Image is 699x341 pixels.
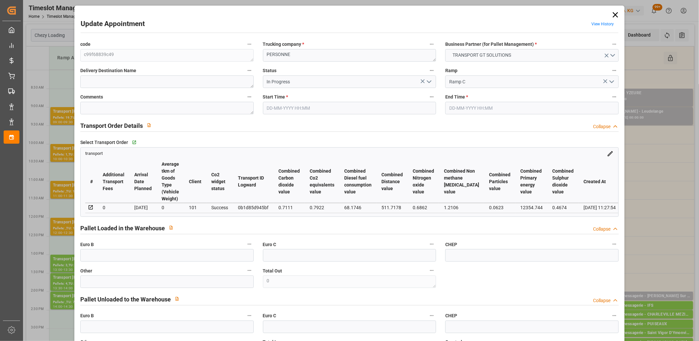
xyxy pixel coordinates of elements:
[449,52,514,59] span: TRANSPORT GT SOLUTIONS
[548,160,579,203] th: Combined Sulphur dioxide value
[607,77,616,87] button: open menu
[245,40,254,48] button: code
[584,204,616,212] div: [DATE] 11:27:54
[85,151,103,156] a: transport
[80,139,128,146] span: Select Transport Order
[424,77,434,87] button: open menu
[445,49,619,62] button: open menu
[273,160,305,203] th: Combined Carbon dioxide value
[553,204,574,212] div: 0.4674
[233,160,273,203] th: Transport ID Logward
[171,293,183,305] button: View description
[80,67,136,74] span: Delivery Destination Name
[444,204,479,212] div: 1.2106
[427,40,436,48] button: Trucking company *
[427,266,436,275] button: Total Out
[610,240,619,248] button: CHEP
[445,41,537,48] span: Business Partner (for Pallet Management)
[80,312,94,319] span: Euro B
[413,204,434,212] div: 0.6862
[310,204,334,212] div: 0.7922
[245,240,254,248] button: Euro B
[206,160,233,203] th: Co2 widget status
[162,204,179,212] div: 0
[427,93,436,101] button: Start Time *
[245,266,254,275] button: Other
[278,204,300,212] div: 0.7111
[610,40,619,48] button: Business Partner (for Pallet Management) *
[515,160,548,203] th: Combined Primary energy value
[165,221,177,234] button: View description
[103,204,124,212] div: 0
[143,119,155,131] button: View description
[80,94,103,100] span: Comments
[445,312,457,319] span: CHEP
[381,204,403,212] div: 511.7178
[80,295,171,304] h2: Pallet Unloaded to the Warehouse
[263,268,282,274] span: Total Out
[376,160,408,203] th: Combined Distance value
[339,160,376,203] th: Combined Diesel fuel consumption value
[445,67,457,74] span: Ramp
[80,41,91,48] span: code
[184,160,206,203] th: Client
[245,93,254,101] button: Comments
[263,94,288,100] span: Start Time
[263,67,277,74] span: Status
[427,240,436,248] button: Euro C
[591,22,614,26] a: View History
[610,66,619,75] button: Ramp
[344,204,372,212] div: 68.1746
[263,275,436,288] textarea: 0
[80,241,94,248] span: Euro B
[81,19,145,29] h2: Update Appointment
[593,123,610,130] div: Collapse
[445,94,468,100] span: End Time
[610,311,619,320] button: CHEP
[445,102,619,114] input: DD-MM-YYYY HH:MM
[445,241,457,248] span: CHEP
[427,66,436,75] button: Status
[238,204,269,212] div: 0b1d85d945bf
[85,160,98,203] th: #
[593,297,610,304] div: Collapse
[593,226,610,233] div: Collapse
[408,160,439,203] th: Combined Nitrogen oxide value
[305,160,339,203] th: Combined Co2 equivalents value
[211,204,228,212] div: Success
[484,160,515,203] th: Combined Particles value
[189,204,201,212] div: 101
[129,160,157,203] th: Arrival Date Planned
[134,204,152,212] div: [DATE]
[98,160,129,203] th: Additional Transport Fees
[80,224,165,233] h2: Pallet Loaded in the Warehouse
[263,75,436,88] input: Type to search/select
[579,160,621,203] th: Created At
[245,66,254,75] button: Delivery Destination Name
[439,160,484,203] th: Combined Non methane [MEDICAL_DATA] value
[80,268,92,274] span: Other
[245,311,254,320] button: Euro B
[157,160,184,203] th: Average tkm of Goods Type (Vehicle Weight)
[489,204,510,212] div: 0.0623
[80,49,254,62] textarea: c99f68839c49
[445,75,619,88] input: Type to search/select
[610,93,619,101] button: End Time *
[263,41,304,48] span: Trucking company
[263,241,276,248] span: Euro C
[263,312,276,319] span: Euro C
[263,102,436,114] input: DD-MM-YYYY HH:MM
[427,311,436,320] button: Euro C
[80,121,143,130] h2: Transport Order Details
[520,204,543,212] div: 12354.744
[85,151,103,156] span: transport
[263,49,436,62] textarea: PERSONNE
